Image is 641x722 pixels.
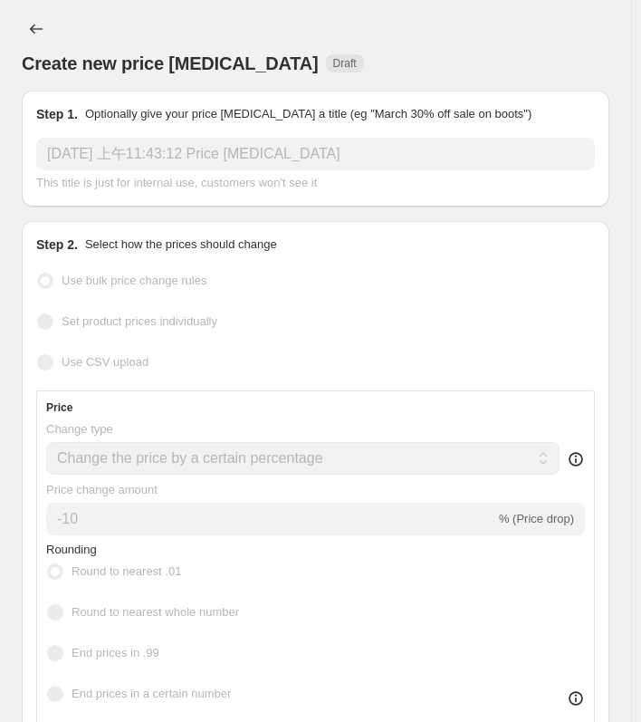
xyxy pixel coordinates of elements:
[72,564,181,578] span: Round to nearest .01
[46,543,97,556] span: Rounding
[85,236,277,254] p: Select how the prices should change
[22,53,319,73] span: Create new price [MEDICAL_DATA]
[36,105,78,123] h2: Step 1.
[46,400,72,415] h3: Price
[22,14,51,43] button: Price change jobs
[499,512,574,525] span: % (Price drop)
[72,687,231,700] span: End prices in a certain number
[62,274,206,287] span: Use bulk price change rules
[62,355,148,369] span: Use CSV upload
[36,138,595,170] input: 30% off holiday sale
[72,605,239,619] span: Round to nearest whole number
[46,503,495,535] input: -15
[62,314,217,328] span: Set product prices individually
[46,422,113,436] span: Change type
[333,56,357,71] span: Draft
[567,450,585,468] div: help
[36,236,78,254] h2: Step 2.
[46,483,158,496] span: Price change amount
[72,646,159,659] span: End prices in .99
[85,105,531,123] p: Optionally give your price [MEDICAL_DATA] a title (eg "March 30% off sale on boots")
[36,176,317,189] span: This title is just for internal use, customers won't see it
